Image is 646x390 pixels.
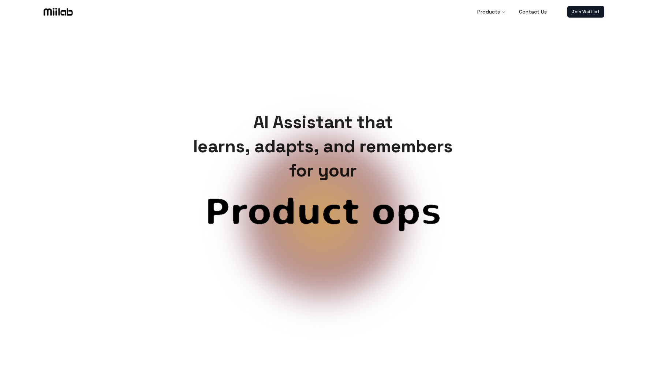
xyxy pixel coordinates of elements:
nav: Main [471,4,553,19]
a: Join Waitlist [567,6,604,18]
a: Contact Us [513,4,553,19]
img: Logo [42,6,74,17]
h1: AI Assistant that learns, adapts, and remembers for your [187,110,459,183]
button: Products [471,4,512,19]
span: Customer service [158,194,488,265]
